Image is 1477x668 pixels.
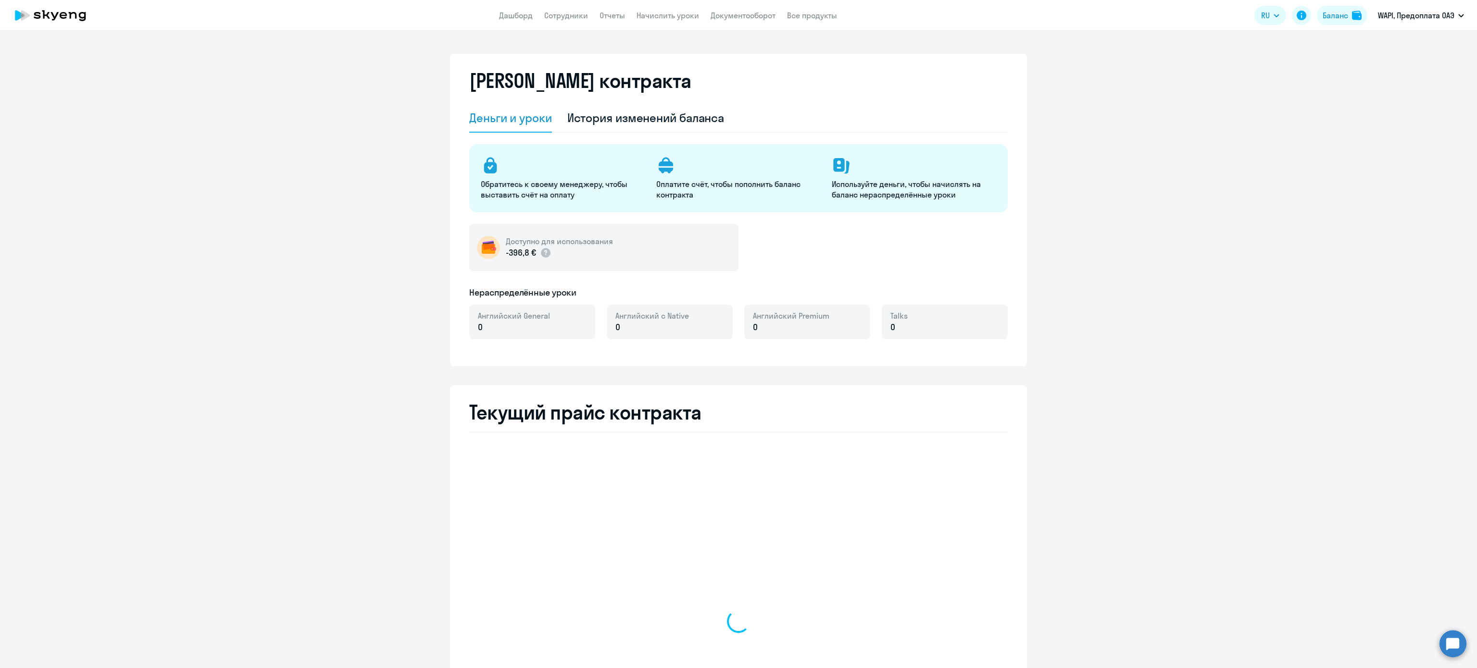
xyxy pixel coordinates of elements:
[637,11,699,20] a: Начислить уроки
[787,11,837,20] a: Все продукты
[753,310,829,321] span: Английский Premium
[1254,6,1286,25] button: RU
[469,286,576,299] h5: Нераспределённые уроки
[1378,10,1454,21] p: WAPI, Предоплата ОАЭ
[1317,6,1367,25] button: Балансbalance
[1373,4,1469,27] button: WAPI, Предоплата ОАЭ
[1352,11,1362,20] img: balance
[469,401,1008,424] h2: Текущий прайс контракта
[477,236,500,259] img: wallet-circle.png
[478,310,550,321] span: Английский General
[890,321,895,334] span: 0
[753,321,758,334] span: 0
[506,236,613,247] h5: Доступно для использования
[499,11,533,20] a: Дашборд
[469,69,691,92] h2: [PERSON_NAME] контракта
[615,321,620,334] span: 0
[1261,10,1270,21] span: RU
[711,11,776,20] a: Документооборот
[567,110,725,125] div: История изменений баланса
[890,310,908,321] span: Talks
[506,247,551,259] p: -396,8 €
[478,321,483,334] span: 0
[832,179,996,200] p: Используйте деньги, чтобы начислять на баланс нераспределённые уроки
[615,310,689,321] span: Английский с Native
[1323,10,1348,21] div: Баланс
[600,11,625,20] a: Отчеты
[656,179,820,200] p: Оплатите счёт, чтобы пополнить баланс контракта
[544,11,588,20] a: Сотрудники
[481,179,645,200] p: Обратитесь к своему менеджеру, чтобы выставить счёт на оплату
[469,110,552,125] div: Деньги и уроки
